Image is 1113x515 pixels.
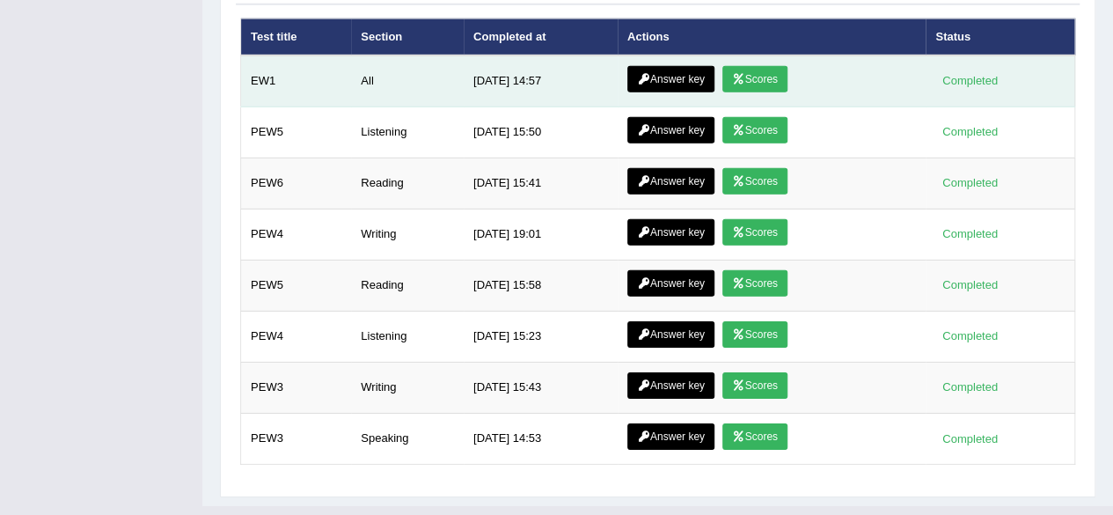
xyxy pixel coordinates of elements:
td: Listening [351,107,464,158]
th: Section [351,18,464,55]
td: [DATE] 15:58 [464,261,618,312]
a: Scores [722,270,787,297]
th: Completed at [464,18,618,55]
div: Completed [935,327,1004,346]
td: [DATE] 14:53 [464,414,618,465]
a: Answer key [627,372,714,399]
div: Completed [935,72,1004,91]
a: Answer key [627,168,714,195]
td: PEW5 [241,261,352,312]
div: Completed [935,225,1004,244]
div: Completed [935,174,1004,193]
td: PEW5 [241,107,352,158]
a: Scores [722,66,787,92]
td: [DATE] 14:57 [464,55,618,107]
td: EW1 [241,55,352,107]
th: Actions [618,18,926,55]
div: Completed [935,430,1004,448]
a: Answer key [627,66,714,92]
a: Scores [722,321,787,348]
a: Answer key [627,117,714,143]
div: Completed [935,123,1004,142]
td: [DATE] 19:01 [464,210,618,261]
td: PEW4 [241,210,352,261]
a: Scores [722,168,787,195]
td: Writing [351,210,464,261]
td: Listening [351,312,464,363]
div: Completed [935,379,1004,397]
td: PEW3 [241,414,352,465]
td: [DATE] 15:23 [464,312,618,363]
a: Answer key [627,423,714,450]
a: Answer key [627,321,714,348]
td: Reading [351,158,464,210]
div: Completed [935,276,1004,295]
td: Writing [351,363,464,414]
a: Scores [722,372,787,399]
td: [DATE] 15:50 [464,107,618,158]
a: Scores [722,423,787,450]
td: [DATE] 15:41 [464,158,618,210]
a: Answer key [627,219,714,246]
td: All [351,55,464,107]
td: Speaking [351,414,464,465]
a: Answer key [627,270,714,297]
td: PEW6 [241,158,352,210]
a: Scores [722,219,787,246]
th: Test title [241,18,352,55]
td: PEW3 [241,363,352,414]
a: Scores [722,117,787,143]
td: PEW4 [241,312,352,363]
td: [DATE] 15:43 [464,363,618,414]
td: Reading [351,261,464,312]
th: Status [926,18,1074,55]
